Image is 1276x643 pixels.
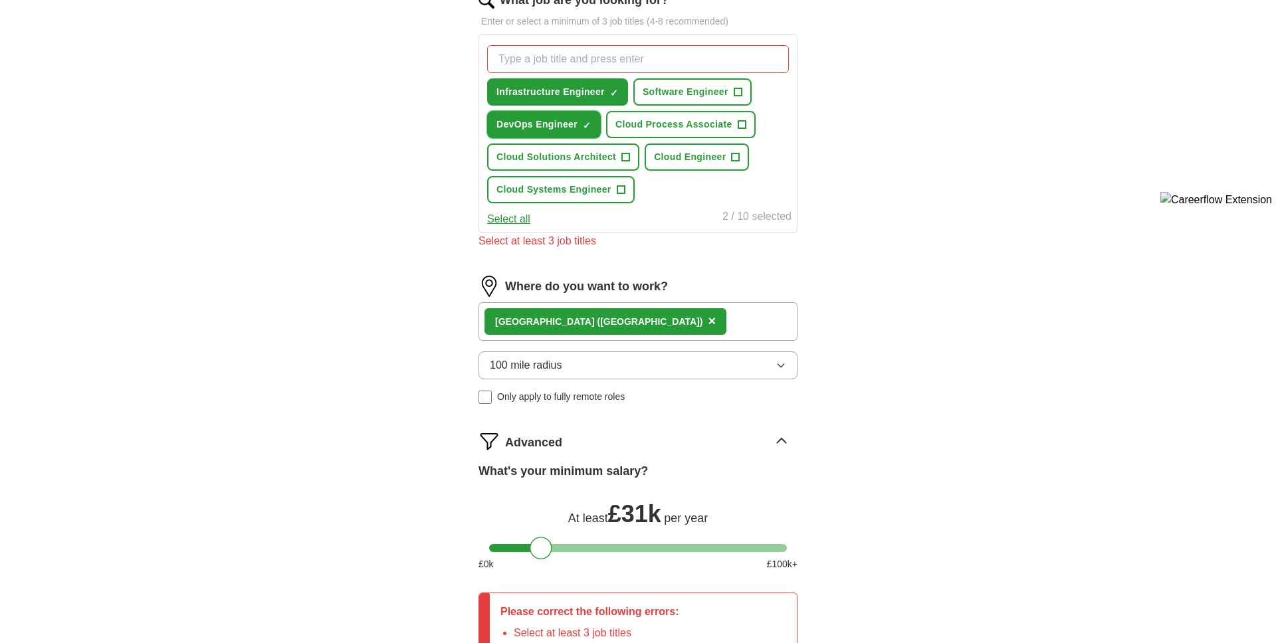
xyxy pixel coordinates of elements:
[496,150,616,164] span: Cloud Solutions Architect
[583,120,591,131] span: ✓
[478,276,500,297] img: location.png
[643,85,728,99] span: Software Engineer
[478,557,494,571] span: £ 0 k
[478,391,492,404] input: Only apply to fully remote roles
[722,209,792,227] div: 2 / 10 selected
[496,85,605,99] span: Infrastructure Engineer
[505,434,562,452] span: Advanced
[495,316,595,327] strong: [GEOGRAPHIC_DATA]
[478,15,797,29] p: Enter or select a minimum of 3 job titles (4-8 recommended)
[606,111,756,138] button: Cloud Process Associate
[505,278,668,296] label: Where do you want to work?
[633,78,752,106] button: Software Engineer
[610,88,618,98] span: ✓
[708,312,716,331] button: ×
[654,150,726,164] span: Cloud Engineer
[615,118,732,132] span: Cloud Process Associate
[487,111,601,138] button: DevOps Engineer✓
[490,357,562,373] span: 100 mile radius
[597,316,702,327] span: ([GEOGRAPHIC_DATA])
[478,351,797,379] button: 100 mile radius
[478,462,648,480] label: What's your minimum salary?
[496,118,578,132] span: DevOps Engineer
[478,233,797,249] div: Select at least 3 job titles
[608,500,661,527] span: £ 31k
[478,430,500,452] img: filter
[645,143,749,171] button: Cloud Engineer
[487,176,635,203] button: Cloud Systems Engineer
[500,604,679,620] p: Please correct the following errors:
[708,314,716,328] span: ×
[664,511,708,525] span: per year
[487,45,789,73] input: Type a job title and press enter
[767,557,797,571] span: £ 100 k+
[496,183,611,197] span: Cloud Systems Engineer
[497,390,625,404] span: Only apply to fully remote roles
[487,143,639,171] button: Cloud Solutions Architect
[568,511,608,525] span: At least
[487,211,530,227] button: Select all
[487,78,628,106] button: Infrastructure Engineer✓
[514,625,679,641] li: Select at least 3 job titles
